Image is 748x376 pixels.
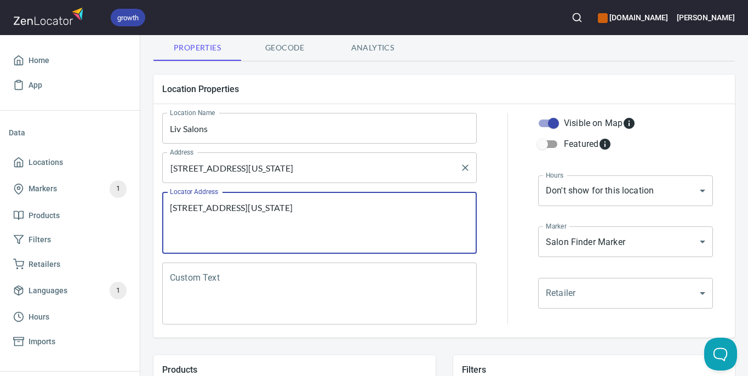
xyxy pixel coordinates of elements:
a: App [9,73,131,98]
textarea: [STREET_ADDRESS][US_STATE] [170,202,469,244]
span: Hours [28,310,49,324]
span: growth [111,12,145,24]
h6: [DOMAIN_NAME] [598,12,667,24]
button: Clear [458,160,473,175]
svg: Featured locations are moved to the top of the search results list. [598,138,612,151]
a: Home [9,48,131,73]
iframe: Help Scout Beacon - Open [704,338,737,371]
a: Filters [9,227,131,252]
div: ​ [538,278,713,309]
span: Filters [28,233,51,247]
span: Analytics [335,41,410,55]
span: Locations [28,156,63,169]
div: growth [111,9,145,26]
h5: Filters [462,364,727,375]
a: Languages1 [9,276,131,305]
span: Geocode [248,41,322,55]
span: Properties [160,41,235,55]
span: Retailers [28,258,60,271]
a: Hours [9,305,131,329]
svg: Whether the location is visible on the map. [623,117,636,130]
div: Visible on Map [564,117,636,130]
div: Salon Finder Marker [538,226,713,257]
a: Imports [9,329,131,354]
a: Markers1 [9,175,131,203]
button: color-CE600E [598,13,608,23]
h5: Location Properties [162,83,726,95]
a: Products [9,203,131,228]
span: Markers [28,182,57,196]
button: Search [565,5,589,30]
span: 1 [110,284,127,297]
div: Manage your apps [598,5,667,30]
a: Retailers [9,252,131,277]
span: App [28,78,42,92]
button: [PERSON_NAME] [677,5,735,30]
img: zenlocator [13,4,87,28]
li: Data [9,119,131,146]
h5: Products [162,364,427,375]
h6: [PERSON_NAME] [677,12,735,24]
span: Imports [28,335,55,349]
span: Languages [28,284,67,298]
div: Featured [564,138,612,151]
span: 1 [110,183,127,195]
span: Home [28,54,49,67]
div: Don't show for this location [538,175,713,206]
span: Products [28,209,60,223]
a: Locations [9,150,131,175]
